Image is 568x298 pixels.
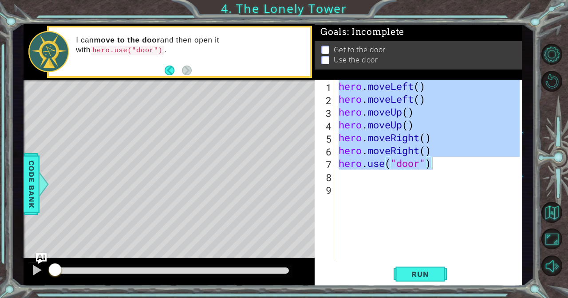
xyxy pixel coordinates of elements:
div: 4 [316,120,334,132]
div: 9 [316,184,334,197]
button: Mute [541,255,562,276]
div: 2 [316,94,334,107]
p: I can and then open it with . [76,35,304,55]
button: Restart Level [541,71,562,92]
button: Ask AI [36,253,47,264]
button: Next [182,66,192,75]
button: Maximize Browser [541,228,562,249]
strong: move to the door [94,36,160,44]
code: hero.use("door") [91,46,164,55]
div: 7 [316,158,334,171]
div: 8 [316,171,334,184]
span: Goals [320,27,404,38]
button: Level Options [541,44,562,65]
button: Ctrl + P: Pause [28,262,46,280]
span: : Incomplete [347,27,404,37]
a: Back to Map [542,199,568,226]
div: 3 [316,107,334,120]
button: Back [165,66,182,75]
div: 6 [316,145,334,158]
div: 5 [316,132,334,145]
p: Use the door [334,55,378,65]
p: Get to the door [334,45,386,54]
div: 1 [316,81,334,94]
span: Code Bank [24,157,39,211]
span: Run [402,270,438,279]
button: Shift+Enter: Run current code. [394,263,447,284]
button: Back to Map [541,202,562,223]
